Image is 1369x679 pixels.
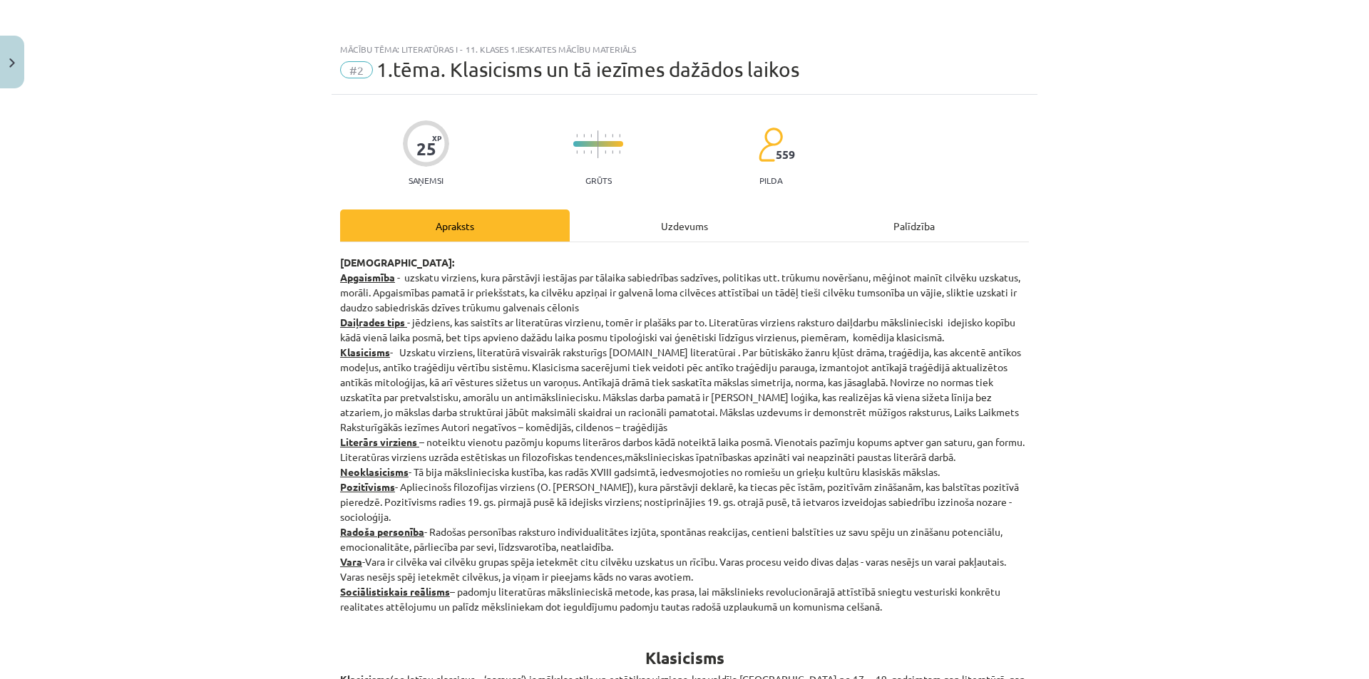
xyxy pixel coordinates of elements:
[576,134,578,138] img: icon-short-line-57e1e144782c952c97e751825c79c345078a6d821885a25fce030b3d8c18986b.svg
[403,175,449,185] p: Saņemsi
[590,150,592,154] img: icon-short-line-57e1e144782c952c97e751825c79c345078a6d821885a25fce030b3d8c18986b.svg
[619,150,620,154] img: icon-short-line-57e1e144782c952c97e751825c79c345078a6d821885a25fce030b3d8c18986b.svg
[416,139,436,159] div: 25
[376,58,799,81] span: 1.tēma. Klasicisms un tā iezīmes dažādos laikos
[340,346,390,358] strong: Klasicisms
[570,209,799,242] div: Uzdevums
[776,148,795,161] span: 559
[598,130,599,158] img: icon-long-line-d9ea69661e0d244f92f715978eff75569469978d946b2353a9bb055b3ed8787d.svg
[340,256,454,269] strong: [DEMOGRAPHIC_DATA]:
[612,134,613,138] img: icon-short-line-57e1e144782c952c97e751825c79c345078a6d821885a25fce030b3d8c18986b.svg
[340,209,570,242] div: Apraksts
[432,134,441,142] span: XP
[340,585,450,598] strong: Sociālistiskais reālisms
[605,134,606,138] img: icon-short-line-57e1e144782c952c97e751825c79c345078a6d821885a25fce030b3d8c18986b.svg
[759,175,782,185] p: pilda
[645,648,724,668] b: Klasicisms
[340,480,395,493] strong: Pozitīvisms
[605,150,606,154] img: icon-short-line-57e1e144782c952c97e751825c79c345078a6d821885a25fce030b3d8c18986b.svg
[340,435,417,448] strong: Literārs virziens
[583,150,585,154] img: icon-short-line-57e1e144782c952c97e751825c79c345078a6d821885a25fce030b3d8c18986b.svg
[583,134,585,138] img: icon-short-line-57e1e144782c952c97e751825c79c345078a6d821885a25fce030b3d8c18986b.svg
[340,555,362,568] strong: Vara
[585,175,612,185] p: Grūts
[576,150,578,154] img: icon-short-line-57e1e144782c952c97e751825c79c345078a6d821885a25fce030b3d8c18986b.svg
[799,209,1029,242] div: Palīdzība
[340,271,395,284] u: Apgaismība
[340,61,373,78] span: #2
[340,255,1029,614] p: - uzskatu virziens, kura pārstāvji iestājas par tālaika sabiedrības sadzīves, politikas utt. trūk...
[612,150,613,154] img: icon-short-line-57e1e144782c952c97e751825c79c345078a6d821885a25fce030b3d8c18986b.svg
[340,316,405,328] strong: Daiļrades tips
[9,58,15,68] img: icon-close-lesson-0947bae3869378f0d4975bcd49f059093ad1ed9edebbc8119c70593378902aed.svg
[758,127,783,162] img: students-c634bb4e5e11cddfef0936a35e636f08e4e9abd3cc4e673bd6f9a4125e45ecb1.svg
[590,134,592,138] img: icon-short-line-57e1e144782c952c97e751825c79c345078a6d821885a25fce030b3d8c18986b.svg
[340,465,409,478] strong: Neoklasicisms
[340,525,424,538] strong: Radoša personība
[619,134,620,138] img: icon-short-line-57e1e144782c952c97e751825c79c345078a6d821885a25fce030b3d8c18986b.svg
[340,44,1029,54] div: Mācību tēma: Literatūras i - 11. klases 1.ieskaites mācību materiāls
